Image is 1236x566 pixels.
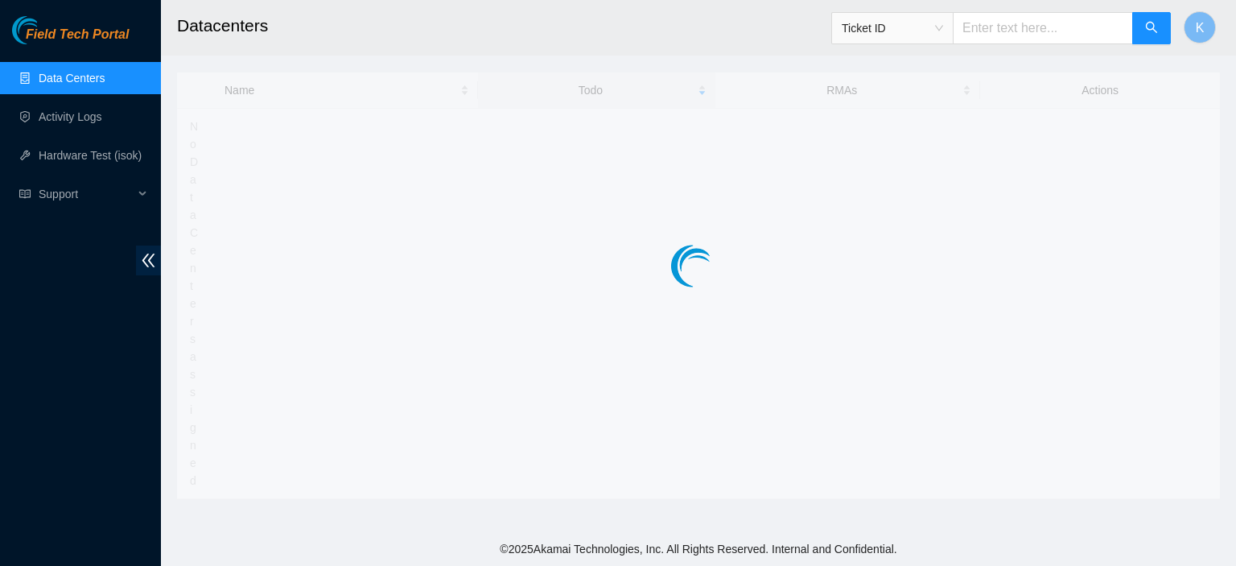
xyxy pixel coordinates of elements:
[136,246,161,275] span: double-left
[842,16,943,40] span: Ticket ID
[1196,18,1205,38] span: K
[39,110,102,123] a: Activity Logs
[12,29,129,50] a: Akamai TechnologiesField Tech Portal
[1184,11,1216,43] button: K
[12,16,81,44] img: Akamai Technologies
[1145,21,1158,36] span: search
[39,72,105,85] a: Data Centers
[161,532,1236,566] footer: © 2025 Akamai Technologies, Inc. All Rights Reserved. Internal and Confidential.
[39,149,142,162] a: Hardware Test (isok)
[953,12,1133,44] input: Enter text here...
[19,188,31,200] span: read
[26,27,129,43] span: Field Tech Portal
[1132,12,1171,44] button: search
[39,178,134,210] span: Support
